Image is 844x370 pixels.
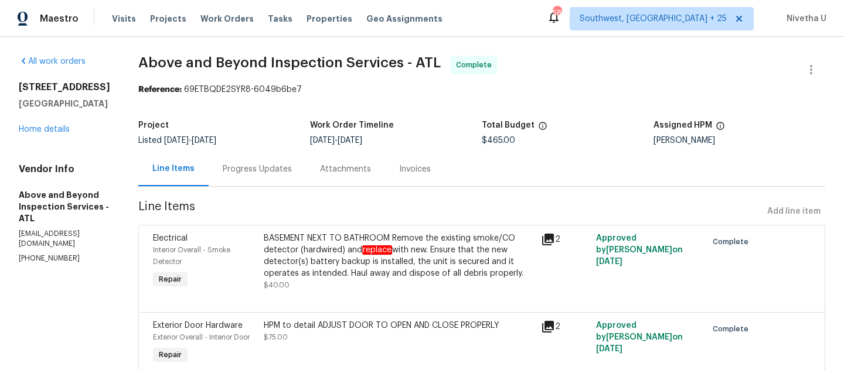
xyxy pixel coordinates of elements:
[320,163,371,175] div: Attachments
[112,13,136,25] span: Visits
[164,136,189,145] span: [DATE]
[153,321,243,330] span: Exterior Door Hardware
[399,163,431,175] div: Invoices
[310,136,362,145] span: -
[596,345,622,353] span: [DATE]
[713,323,753,335] span: Complete
[19,98,110,109] h5: [GEOGRAPHIC_DATA]
[713,236,753,248] span: Complete
[456,59,496,71] span: Complete
[264,334,288,341] span: $75.00
[154,349,186,361] span: Repair
[153,334,250,341] span: Exterior Overall - Interior Door
[138,84,825,95] div: 69ETBQDE2SYR8-6049b6be7
[138,121,169,129] h5: Project
[138,85,182,94] b: Reference:
[482,136,515,145] span: $465.00
[19,253,110,263] p: [PHONE_NUMBER]
[541,320,589,334] div: 2
[654,121,712,129] h5: Assigned HPM
[596,258,622,266] span: [DATE]
[362,245,392,255] em: replace
[19,57,86,66] a: All work orders
[553,7,561,19] div: 582
[164,136,216,145] span: -
[596,234,683,266] span: Approved by [PERSON_NAME] on
[538,121,547,136] span: The total cost of line items that have been proposed by Opendoor. This sum includes line items th...
[200,13,254,25] span: Work Orders
[782,13,826,25] span: Nivetha U
[138,136,216,145] span: Listed
[19,81,110,93] h2: [STREET_ADDRESS]
[541,232,589,246] div: 2
[366,13,443,25] span: Geo Assignments
[580,13,727,25] span: Southwest, [GEOGRAPHIC_DATA] + 25
[19,189,110,224] h5: Above and Beyond Inspection Services - ATL
[307,13,352,25] span: Properties
[138,56,441,70] span: Above and Beyond Inspection Services - ATL
[268,15,292,23] span: Tasks
[264,320,534,331] div: HPM to detail ADJUST DOOR TO OPEN AND CLOSE PROPERLY
[310,121,394,129] h5: Work Order Timeline
[482,121,535,129] h5: Total Budget
[716,121,725,136] span: The hpm assigned to this work order.
[596,321,683,353] span: Approved by [PERSON_NAME] on
[153,246,230,265] span: Interior Overall - Smoke Detector
[223,163,292,175] div: Progress Updates
[150,13,186,25] span: Projects
[654,136,825,145] div: [PERSON_NAME]
[154,273,186,285] span: Repair
[40,13,79,25] span: Maestro
[19,229,110,249] p: [EMAIL_ADDRESS][DOMAIN_NAME]
[310,136,335,145] span: [DATE]
[264,282,290,289] span: $40.00
[138,201,763,222] span: Line Items
[153,234,188,242] span: Electrical
[338,136,362,145] span: [DATE]
[192,136,216,145] span: [DATE]
[19,163,110,175] h4: Vendor Info
[264,232,534,279] div: BASEMENT NEXT TO BATHROOM Remove the existing smoke/CO detector (hardwired) and with new. Ensure ...
[152,163,195,174] div: Line Items
[19,125,70,133] a: Home details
